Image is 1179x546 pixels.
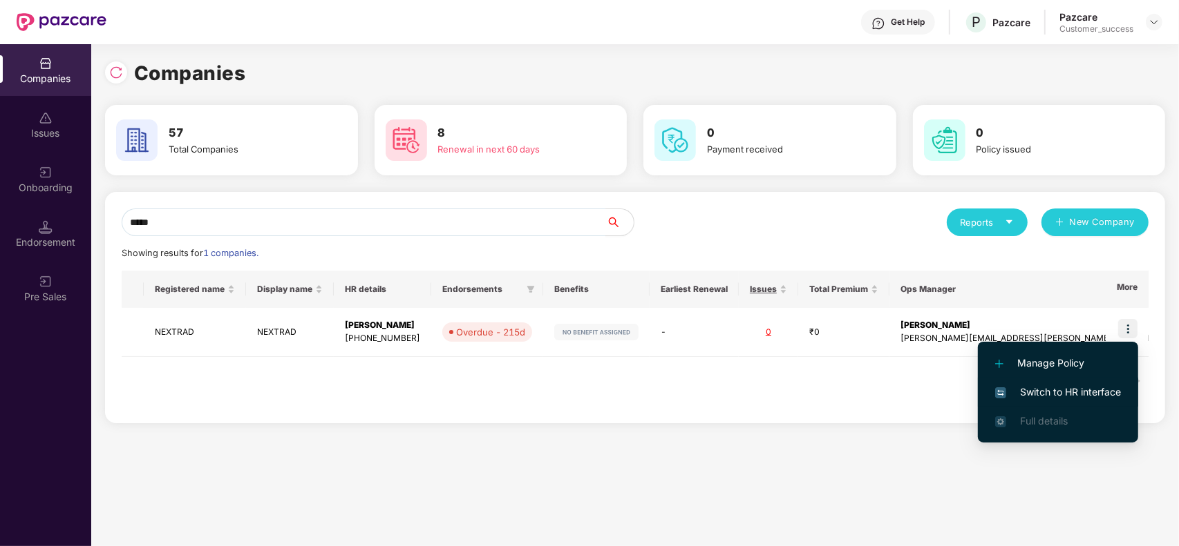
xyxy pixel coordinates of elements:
[438,142,588,156] div: Renewal in next 60 days
[122,248,258,258] span: Showing results for
[144,271,246,308] th: Registered name
[527,285,535,293] span: filter
[995,355,1121,371] span: Manage Policy
[1059,10,1133,23] div: Pazcare
[1005,217,1014,226] span: caret-down
[39,166,53,179] img: svg+xml;base64,PHN2ZyB3aWR0aD0iMjAiIGhlaWdodD0iMjAiIHZpZXdCb3g9IjAgMCAyMCAyMCIgZmlsbD0ibm9uZSIgeG...
[995,416,1006,427] img: svg+xml;base64,PHN2ZyB4bWxucz0iaHR0cDovL3d3dy53My5vcmcvMjAwMC9zdmciIHdpZHRoPSIxNi4zNjMiIGhlaWdodD...
[1020,415,1068,427] span: Full details
[961,215,1014,229] div: Reports
[1106,271,1149,308] th: More
[169,124,319,142] h3: 57
[39,57,53,70] img: svg+xml;base64,PHN2ZyBpZD0iQ29tcGFuaWVzIiB4bWxucz0iaHR0cDovL3d3dy53My5vcmcvMjAwMC9zdmciIHdpZHRoPS...
[605,208,634,236] button: search
[750,284,777,295] span: Issues
[155,284,225,295] span: Registered name
[345,332,420,345] div: [PHONE_NUMBER]
[386,119,427,161] img: svg+xml;base64,PHN2ZyB4bWxucz0iaHR0cDovL3d3dy53My5vcmcvMjAwMC9zdmciIHdpZHRoPSI2MCIgaGVpZ2h0PSI2MC...
[109,66,123,79] img: svg+xml;base64,PHN2ZyBpZD0iUmVsb2FkLTMyeDMyIiB4bWxucz0iaHR0cDovL3d3dy53My5vcmcvMjAwMC9zdmciIHdpZH...
[739,271,798,308] th: Issues
[654,119,696,161] img: svg+xml;base64,PHN2ZyB4bWxucz0iaHR0cDovL3d3dy53My5vcmcvMjAwMC9zdmciIHdpZHRoPSI2MCIgaGVpZ2h0PSI2MC...
[809,326,878,339] div: ₹0
[924,119,965,161] img: svg+xml;base64,PHN2ZyB4bWxucz0iaHR0cDovL3d3dy53My5vcmcvMjAwMC9zdmciIHdpZHRoPSI2MCIgaGVpZ2h0PSI2MC...
[524,281,538,298] span: filter
[871,17,885,30] img: svg+xml;base64,PHN2ZyBpZD0iSGVscC0zMngzMiIgeG1sbnM9Imh0dHA6Ly93d3cudzMub3JnLzIwMDAvc3ZnIiB3aWR0aD...
[39,275,53,289] img: svg+xml;base64,PHN2ZyB3aWR0aD0iMjAiIGhlaWdodD0iMjAiIHZpZXdCb3g9IjAgMCAyMCAyMCIgZmlsbD0ibm9uZSIgeG...
[246,271,334,308] th: Display name
[972,14,981,30] span: P
[442,284,521,295] span: Endorsements
[554,324,639,340] img: svg+xml;base64,PHN2ZyB4bWxucz0iaHR0cDovL3d3dy53My5vcmcvMjAwMC9zdmciIHdpZHRoPSIxMjIiIGhlaWdodD0iMj...
[977,142,1126,156] div: Policy issued
[650,308,739,357] td: -
[992,16,1030,29] div: Pazcare
[39,220,53,234] img: svg+xml;base64,PHN2ZyB3aWR0aD0iMTQuNSIgaGVpZ2h0PSIxNC41IiB2aWV3Qm94PSIwIDAgMTYgMTYiIGZpbGw9Im5vbm...
[650,271,739,308] th: Earliest Renewal
[1118,319,1138,338] img: icon
[605,217,634,228] span: search
[1070,215,1135,229] span: New Company
[1041,208,1149,236] button: plusNew Company
[257,284,312,295] span: Display name
[809,284,868,295] span: Total Premium
[345,319,420,332] div: [PERSON_NAME]
[39,111,53,125] img: svg+xml;base64,PHN2ZyBpZD0iSXNzdWVzX2Rpc2FibGVkIiB4bWxucz0iaHR0cDovL3d3dy53My5vcmcvMjAwMC9zdmciIH...
[707,124,857,142] h3: 0
[144,308,246,357] td: NEXTRAD
[995,360,1003,368] img: svg+xml;base64,PHN2ZyB4bWxucz0iaHR0cDovL3d3dy53My5vcmcvMjAwMC9zdmciIHdpZHRoPSIxMi4yMDEiIGhlaWdodD...
[1059,23,1133,35] div: Customer_success
[246,308,334,357] td: NEXTRAD
[977,124,1126,142] h3: 0
[750,326,787,339] div: 0
[169,142,319,156] div: Total Companies
[1055,217,1064,228] span: plus
[900,284,1169,295] span: Ops Manager
[203,248,258,258] span: 1 companies.
[1149,17,1160,28] img: svg+xml;base64,PHN2ZyBpZD0iRHJvcGRvd24tMzJ4MzIiIHhtbG5zPSJodHRwOi8vd3d3LnczLm9yZy8yMDAwL3N2ZyIgd2...
[17,13,106,31] img: New Pazcare Logo
[134,58,246,88] h1: Companies
[798,271,889,308] th: Total Premium
[707,142,857,156] div: Payment received
[543,271,650,308] th: Benefits
[891,17,925,28] div: Get Help
[995,387,1006,398] img: svg+xml;base64,PHN2ZyB4bWxucz0iaHR0cDovL3d3dy53My5vcmcvMjAwMC9zdmciIHdpZHRoPSIxNiIgaGVpZ2h0PSIxNi...
[456,325,525,339] div: Overdue - 215d
[438,124,588,142] h3: 8
[334,271,431,308] th: HR details
[116,119,158,161] img: svg+xml;base64,PHN2ZyB4bWxucz0iaHR0cDovL3d3dy53My5vcmcvMjAwMC9zdmciIHdpZHRoPSI2MCIgaGVpZ2h0PSI2MC...
[995,384,1121,400] span: Switch to HR interface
